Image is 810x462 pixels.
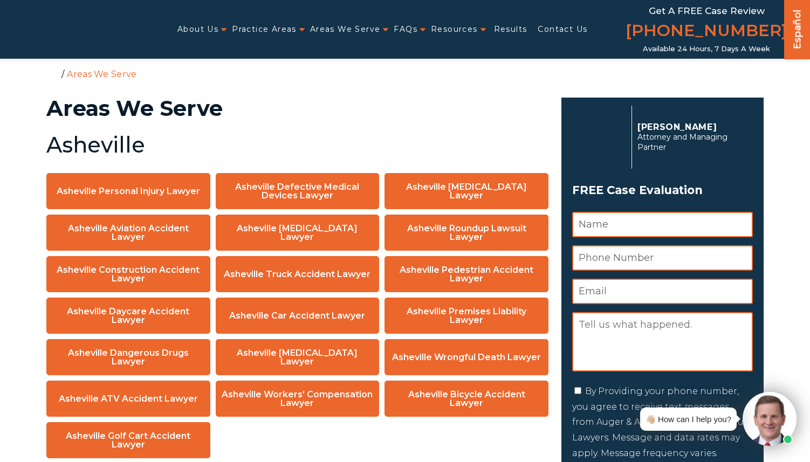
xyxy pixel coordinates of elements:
[232,18,297,40] a: Practice Areas
[385,256,548,292] a: Asheville Pedestrian Accident Lawyer
[572,110,626,164] img: Herbert Auger
[649,5,765,16] span: Get a FREE Case Review
[637,122,747,132] p: [PERSON_NAME]
[646,412,731,426] div: 👋🏼 How can I help you?
[385,298,548,334] a: Asheville Premises Liability Lawyer
[572,279,753,304] input: Email
[46,381,210,417] a: Asheville ATV Accident Lawyer
[385,173,548,209] a: Asheville [MEDICAL_DATA] Lawyer
[46,133,548,157] h2: Asheville
[216,173,380,209] a: Asheville Defective Medical Devices Lawyer
[46,339,210,375] a: Asheville Dangerous Drugs Lawyer
[572,212,753,237] input: Name
[177,18,218,40] a: About Us
[643,45,770,53] span: Available 24 Hours, 7 Days a Week
[216,298,380,334] a: Asheville Car Accident Lawyer
[6,19,139,40] img: Auger & Auger Accident and Injury Lawyers Logo
[626,19,787,45] a: [PHONE_NUMBER]
[46,256,210,292] a: Asheville Construction Accident Lawyer
[385,215,548,251] a: Asheville Roundup Lawsuit Lawyer
[49,68,59,78] a: Home
[394,18,417,40] a: FAQs
[46,173,210,209] a: Asheville Personal Injury Lawyer
[572,180,753,201] span: FREE Case Evaluation
[216,256,380,292] a: Asheville Truck Accident Lawyer
[572,386,752,458] label: By Providing your phone number, you agree to receive text messages from Auger & Auger Accident an...
[538,18,587,40] a: Contact Us
[216,339,380,375] a: Asheville [MEDICAL_DATA] Lawyer
[385,381,548,417] a: Asheville Bicycle Accident Lawyer
[46,298,210,334] a: Asheville Daycare Accident Lawyer
[216,215,380,251] a: Asheville [MEDICAL_DATA] Lawyer
[743,392,797,446] img: Intaker widget Avatar
[46,215,210,251] a: Asheville Aviation Accident Lawyer
[385,339,548,375] a: Asheville Wrongful Death Lawyer
[572,245,753,271] input: Phone Number
[494,18,527,40] a: Results
[637,132,747,153] span: Attorney and Managing Partner
[310,18,381,40] a: Areas We Serve
[46,422,210,458] a: Asheville Golf Cart Accident Lawyer
[431,18,478,40] a: Resources
[46,98,548,119] h1: Areas We Serve
[64,69,139,79] li: Areas We Serve
[216,381,380,417] a: Asheville Workers' Compensation Lawyer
